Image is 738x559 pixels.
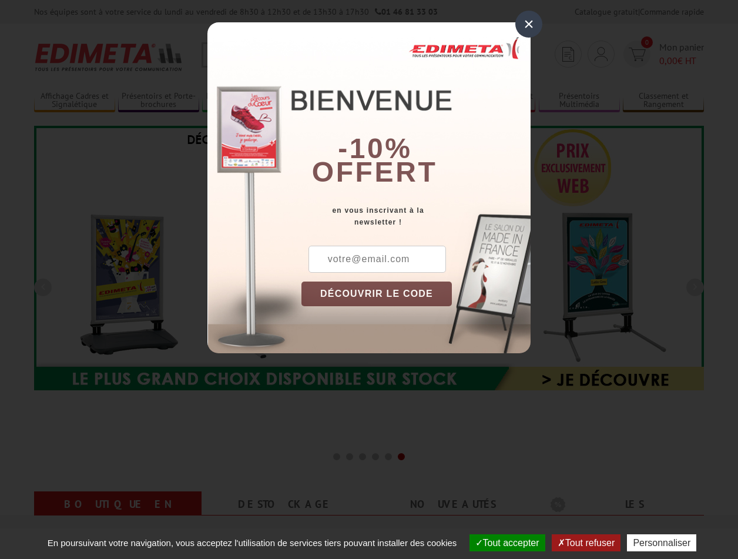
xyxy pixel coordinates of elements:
font: offert [312,156,438,188]
div: en vous inscrivant à la newsletter ! [301,205,531,228]
button: Tout accepter [469,534,545,551]
b: -10% [338,133,412,164]
span: En poursuivant votre navigation, vous acceptez l'utilisation de services tiers pouvant installer ... [42,538,463,548]
input: votre@email.com [308,246,446,273]
button: DÉCOUVRIR LE CODE [301,282,452,306]
button: Tout refuser [552,534,620,551]
div: × [515,11,542,38]
button: Personnaliser (fenêtre modale) [627,534,696,551]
